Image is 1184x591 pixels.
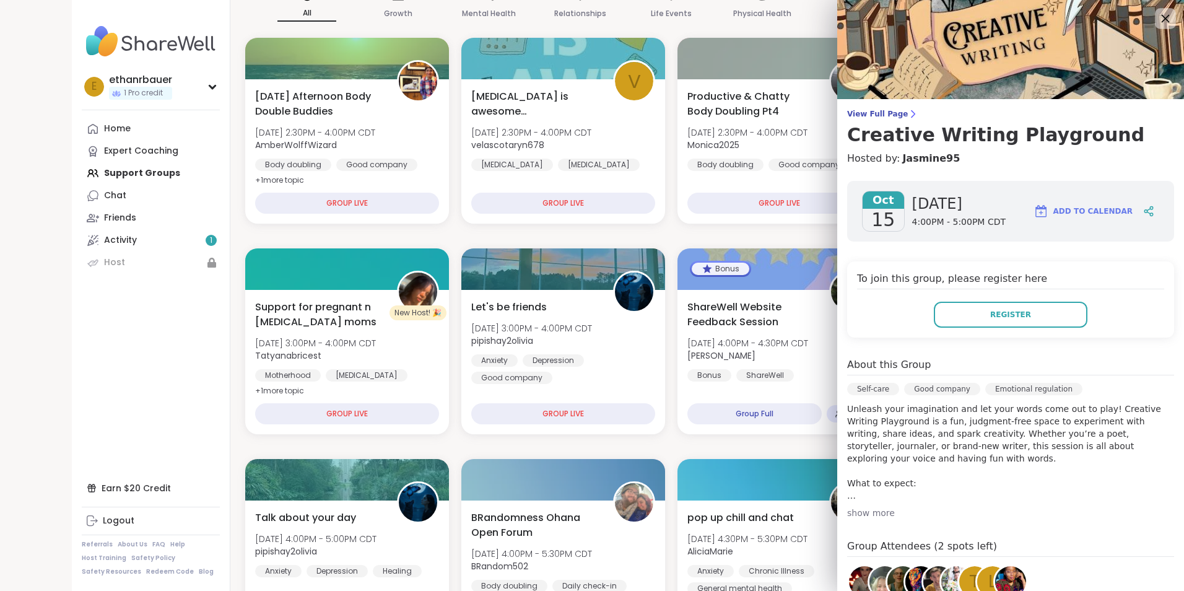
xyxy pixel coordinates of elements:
[471,126,591,139] span: [DATE] 2:30PM - 4:00PM CDT
[373,565,422,577] div: Healing
[1034,204,1048,219] img: ShareWell Logomark
[104,256,125,269] div: Host
[847,507,1174,519] div: show more
[554,6,606,21] p: Relationships
[82,477,220,499] div: Earn $20 Credit
[902,151,960,166] a: Jasmine95
[152,540,165,549] a: FAQ
[82,554,126,563] a: Host Training
[82,118,220,140] a: Home
[471,300,547,315] span: Let's be friends
[92,79,97,95] span: e
[82,252,220,274] a: Host
[687,193,871,214] div: GROUP LIVE
[857,271,1164,289] h4: To join this group, please register here
[471,335,533,347] b: pipishay2olivia
[687,565,734,577] div: Anxiety
[255,300,383,330] span: Support for pregnant n [MEDICAL_DATA] moms
[739,565,814,577] div: Chronic Illness
[118,540,147,549] a: About Us
[255,533,377,545] span: [DATE] 4:00PM - 5:00PM CDT
[687,89,816,119] span: Productive & Chatty Body Doubling Pt4
[687,159,764,171] div: Body doubling
[124,88,163,98] span: 1 Pro credit
[255,159,331,171] div: Body doubling
[307,565,368,577] div: Depression
[82,185,220,207] a: Chat
[104,234,137,247] div: Activity
[255,337,376,349] span: [DATE] 3:00PM - 4:00PM CDT
[255,139,337,151] b: AmberWolffWizard
[471,510,599,540] span: BRandomness Ohana Open Forum
[768,159,850,171] div: Good company
[255,403,439,424] div: GROUP LIVE
[399,62,437,100] img: AmberWolffWizard
[336,159,417,171] div: Good company
[831,62,869,100] img: Monica2025
[847,124,1174,146] h3: Creative Writing Playground
[471,403,655,424] div: GROUP LIVE
[934,302,1087,328] button: Register
[471,139,544,151] b: velascotaryn678
[847,539,1174,557] h4: Group Attendees (2 spots left)
[277,6,336,22] p: All
[390,305,446,320] div: New Host! 🎉
[847,357,931,372] h4: About this Group
[104,123,131,135] div: Home
[170,540,185,549] a: Help
[82,207,220,229] a: Friends
[255,565,302,577] div: Anxiety
[863,191,904,209] span: Oct
[471,354,518,367] div: Anxiety
[255,369,321,382] div: Motherhood
[399,273,437,311] img: Tatyanabricest
[651,6,692,21] p: Life Events
[255,193,439,214] div: GROUP LIVE
[82,510,220,532] a: Logout
[831,273,869,311] img: brett
[847,383,899,395] div: Self-care
[104,190,126,202] div: Chat
[692,263,749,275] div: Bonus
[471,548,592,560] span: [DATE] 4:00PM - 5:30PM CDT
[384,6,412,21] p: Growth
[131,554,175,563] a: Safety Policy
[615,273,653,311] img: pipishay2olivia
[687,545,733,558] b: AliciaMarie
[255,510,356,525] span: Talk about your day
[687,300,816,330] span: ShareWell Website Feedback Session
[326,369,407,382] div: [MEDICAL_DATA]
[255,89,383,119] span: [DATE] Afternoon Body Double Buddies
[687,403,822,424] div: Group Full
[687,139,739,151] b: Monica2025
[1028,196,1138,226] button: Add to Calendar
[904,383,980,395] div: Good company
[82,140,220,162] a: Expert Coaching
[82,540,113,549] a: Referrals
[109,73,172,87] div: ethanrbauer
[1053,206,1133,217] span: Add to Calendar
[558,159,640,171] div: [MEDICAL_DATA]
[210,235,212,246] span: 1
[687,533,807,545] span: [DATE] 4:30PM - 5:30PM CDT
[103,515,134,527] div: Logout
[82,567,141,576] a: Safety Resources
[831,483,869,522] img: AliciaMarie
[871,209,895,231] span: 15
[985,383,1082,395] div: Emotional regulation
[847,403,1174,502] p: Unleash your imagination and let your words come out to play! Creative Writing Playground is a fu...
[847,109,1174,119] span: View Full Page
[471,322,592,335] span: [DATE] 3:00PM - 4:00PM CDT
[847,109,1174,146] a: View Full PageCreative Writing Playground
[615,483,653,522] img: BRandom502
[399,483,437,522] img: pipishay2olivia
[628,67,641,96] span: v
[733,6,791,21] p: Physical Health
[199,567,214,576] a: Blog
[471,193,655,214] div: GROUP LIVE
[471,372,552,384] div: Good company
[255,545,317,558] b: pipishay2olivia
[687,369,731,382] div: Bonus
[471,159,553,171] div: [MEDICAL_DATA]
[82,229,220,252] a: Activity1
